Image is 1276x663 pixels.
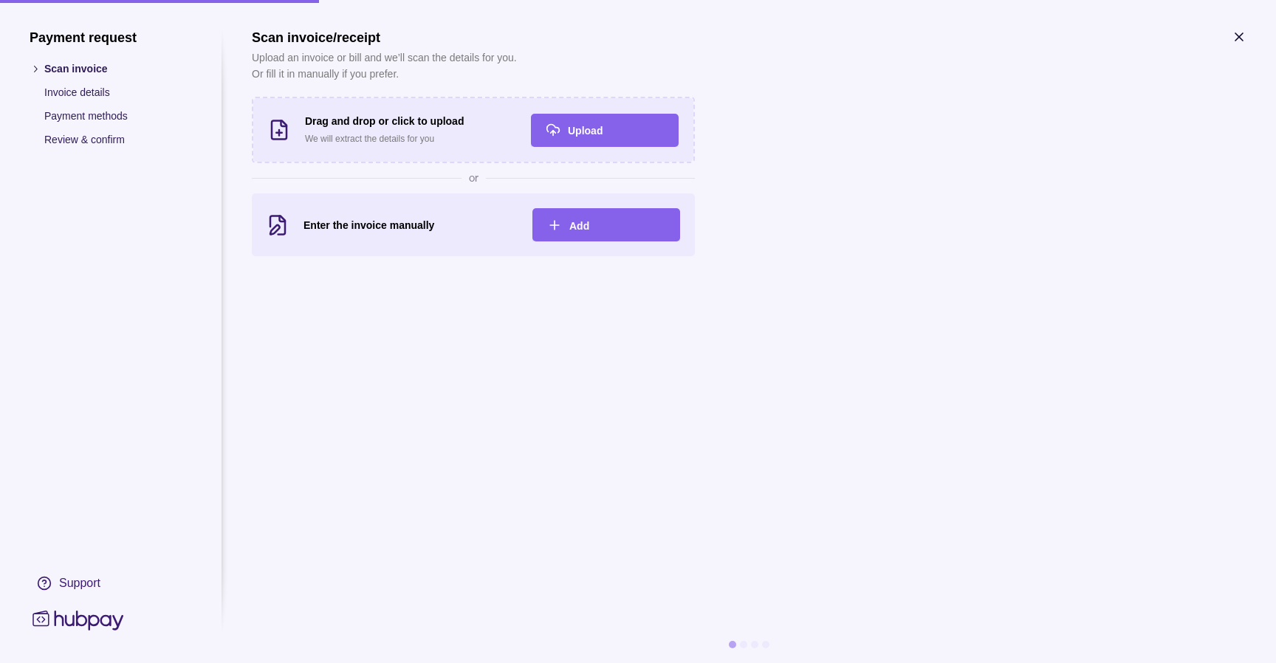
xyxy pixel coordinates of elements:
[531,114,679,147] button: Upload
[568,125,603,137] span: Upload
[44,84,192,100] p: Invoice details
[305,113,516,129] h3: Drag and drop or click to upload
[252,30,517,46] h1: Scan invoice/receipt
[44,131,192,148] p: Review & confirm
[30,568,192,599] a: Support
[44,108,192,124] p: Payment methods
[252,49,517,82] p: Upload an invoice or bill and we’ll scan the details for you. Or fill it in manually if you prefer.
[44,61,192,77] p: Scan invoice
[569,220,589,232] span: Add
[305,131,516,147] p: We will extract the details for you
[59,575,100,591] div: Support
[303,217,518,233] h3: Enter the invoice manually
[532,208,680,241] button: Add
[30,30,192,46] h1: Payment request
[469,171,478,186] span: or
